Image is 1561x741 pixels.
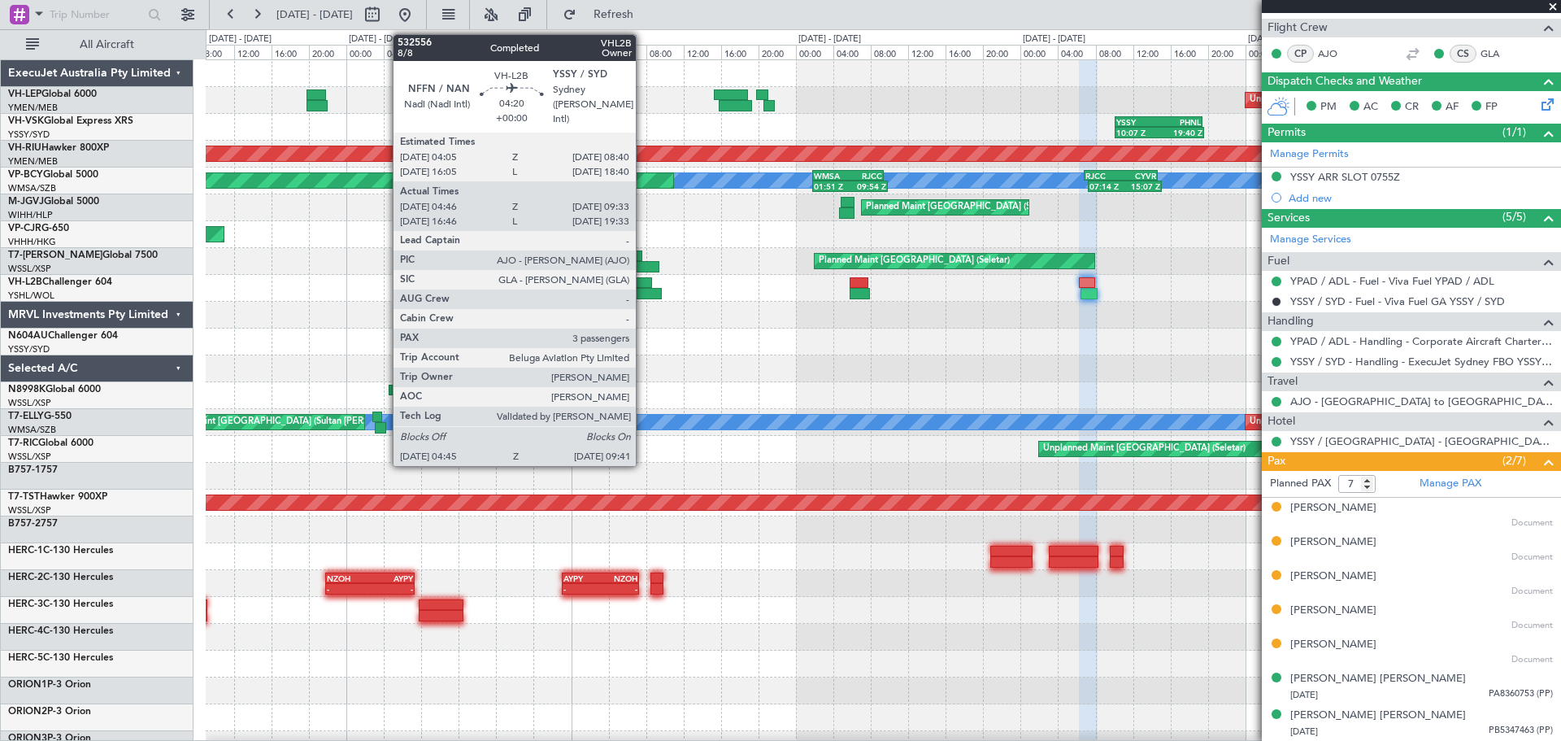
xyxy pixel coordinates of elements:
div: [DATE] - [DATE] [574,33,637,46]
div: 08:00 [871,45,908,59]
div: AYPY [370,573,413,583]
label: Planned PAX [1270,476,1331,492]
div: 04:00 [1058,45,1095,59]
a: YPAD / ADL - Fuel - Viva Fuel YPAD / ADL [1290,274,1494,288]
span: T7-RIC [8,438,38,448]
div: 07:14 Z [1089,181,1125,191]
div: 16:00 [1171,45,1208,59]
span: Fuel [1267,252,1289,271]
span: VH-LEP [8,89,41,99]
a: T7-ELLYG-550 [8,412,72,421]
div: - [370,584,413,594]
a: YSSY/SYD [8,343,50,355]
span: Services [1267,209,1310,228]
a: WSSL/XSP [8,451,51,463]
div: PHNL [1159,117,1201,127]
a: YSSY / SYD - Handling - ExecuJet Sydney FBO YSSY / SYD [1290,355,1553,368]
span: Document [1511,551,1553,564]
div: - [327,584,370,594]
span: B757-1 [8,465,41,475]
a: AJO [1318,46,1354,61]
span: [DATE] [1290,726,1318,738]
div: [DATE] - [DATE] [1248,33,1311,46]
a: YSSY / [GEOGRAPHIC_DATA] - [GEOGRAPHIC_DATA] [GEOGRAPHIC_DATA] / SYD [1290,434,1553,448]
div: Add new [1289,191,1553,205]
div: 12:00 [1133,45,1171,59]
a: Manage Permits [1270,146,1349,163]
a: Manage Services [1270,232,1351,248]
span: Document [1511,585,1553,599]
div: Unplanned Maint [GEOGRAPHIC_DATA] (Seletar) [1043,437,1246,461]
span: ORION1 [8,680,47,690]
div: 12:00 [234,45,272,59]
div: [PERSON_NAME] [1290,637,1376,653]
span: VH-VSK [8,116,44,126]
div: [PERSON_NAME] [PERSON_NAME] [1290,671,1466,687]
span: All Aircraft [42,39,172,50]
a: N604AUChallenger 604 [8,331,118,341]
a: HERC-5C-130 Hercules [8,653,113,663]
span: VH-L2B [8,277,42,287]
div: 00:00 [346,45,384,59]
div: 08:00 [421,45,459,59]
div: 08:00 [197,45,234,59]
a: YSHL/WOL [8,290,54,302]
div: 20:00 [309,45,346,59]
div: - [601,584,638,594]
a: ORION1P-3 Orion [8,680,91,690]
a: WMSA/SZB [8,182,56,194]
a: VH-LEPGlobal 6000 [8,89,97,99]
span: (1/1) [1502,124,1526,141]
div: - [563,584,601,594]
span: HERC-2 [8,573,43,582]
div: 00:00 [572,45,609,59]
a: HERC-2C-130 Hercules [8,573,113,582]
a: M-JGVJGlobal 5000 [8,197,99,207]
div: AYPY [563,573,601,583]
span: Document [1511,517,1553,530]
button: Refresh [555,2,653,28]
span: [DATE] - [DATE] [276,7,353,22]
span: Flight Crew [1267,19,1328,37]
div: 08:00 [1096,45,1133,59]
div: Planned Maint [GEOGRAPHIC_DATA] (Seletar) [819,249,1010,273]
div: 04:00 [609,45,646,59]
a: ORION2P-3 Orion [8,707,91,717]
a: WSSL/XSP [8,263,51,275]
div: 04:00 [384,45,421,59]
div: 12:00 [908,45,946,59]
a: VH-RIUHawker 800XP [8,143,109,153]
div: YSSY ARR SLOT 0755Z [1290,170,1400,184]
span: HERC-3 [8,599,43,609]
div: 16:00 [721,45,759,59]
div: CP [1287,45,1314,63]
a: WIHH/HLP [8,209,53,221]
span: (5/5) [1502,208,1526,225]
div: 20:00 [759,45,796,59]
span: Refresh [580,9,648,20]
a: T7-[PERSON_NAME]Global 7500 [8,251,158,260]
div: 16:00 [272,45,309,59]
div: [DATE] - [DATE] [1023,33,1085,46]
a: B757-2757 [8,519,58,529]
span: Travel [1267,373,1298,391]
div: CS [1450,45,1476,63]
div: 12:00 [459,45,496,59]
div: [PERSON_NAME] [1290,500,1376,517]
button: All Aircraft [18,32,176,58]
span: FP [1485,99,1498,116]
div: [PERSON_NAME] [1290,603,1376,619]
span: ORION2 [8,707,47,717]
span: Hotel [1267,412,1295,431]
a: WSSL/XSP [8,504,51,517]
span: HERC-1 [8,546,43,556]
span: PB5347463 (PP) [1489,724,1553,738]
input: Trip Number [50,2,143,27]
div: RJCC [848,171,882,181]
a: VH-VSKGlobal Express XRS [8,116,133,126]
span: (2/7) [1502,452,1526,469]
div: CYVR [1120,171,1155,181]
span: [DATE] [1290,689,1318,701]
a: HERC-1C-130 Hercules [8,546,113,556]
a: B757-1757 [8,465,58,475]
